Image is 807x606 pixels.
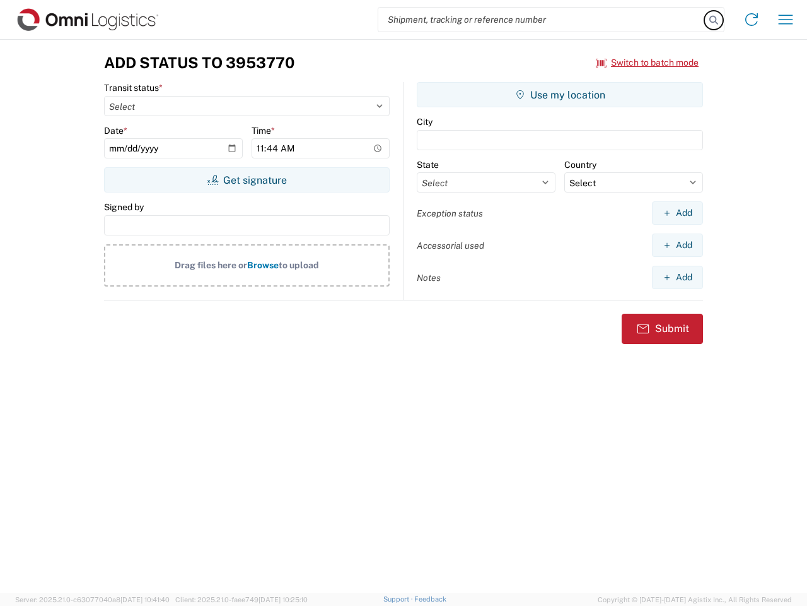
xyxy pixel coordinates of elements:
[417,272,441,283] label: Notes
[120,596,170,603] span: [DATE] 10:41:40
[414,595,446,603] a: Feedback
[247,260,279,270] span: Browse
[417,159,439,170] label: State
[652,234,703,257] button: Add
[652,266,703,289] button: Add
[104,125,127,136] label: Date
[383,595,415,603] a: Support
[252,125,275,136] label: Time
[258,596,308,603] span: [DATE] 10:25:10
[104,201,144,213] label: Signed by
[175,596,308,603] span: Client: 2025.21.0-faee749
[104,54,294,72] h3: Add Status to 3953770
[622,314,703,344] button: Submit
[417,82,703,107] button: Use my location
[175,260,247,270] span: Drag files here or
[652,201,703,225] button: Add
[417,208,483,219] label: Exception status
[378,8,705,32] input: Shipment, tracking or reference number
[417,116,433,128] label: City
[598,594,792,605] span: Copyright © [DATE]-[DATE] Agistix Inc., All Rights Reserved
[417,240,484,251] label: Accessorial used
[104,167,390,193] button: Get signature
[279,260,319,270] span: to upload
[15,596,170,603] span: Server: 2025.21.0-c63077040a8
[104,82,163,93] label: Transit status
[564,159,596,170] label: Country
[596,52,699,73] button: Switch to batch mode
